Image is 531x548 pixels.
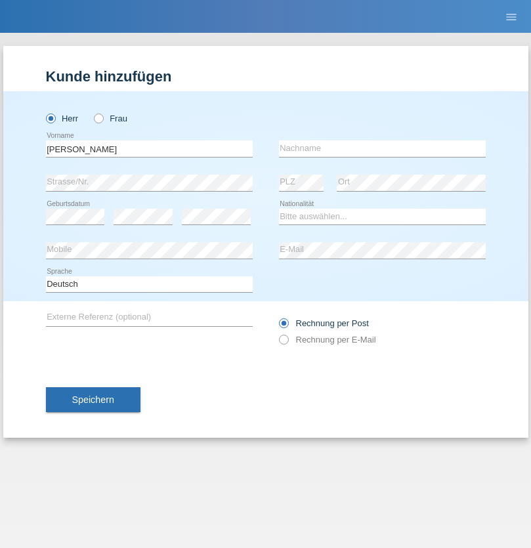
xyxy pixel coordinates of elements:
[94,114,127,123] label: Frau
[279,335,376,345] label: Rechnung per E-Mail
[498,12,524,20] a: menu
[72,394,114,405] span: Speichern
[46,68,486,85] h1: Kunde hinzufügen
[279,335,287,351] input: Rechnung per E-Mail
[505,11,518,24] i: menu
[46,114,54,122] input: Herr
[46,114,79,123] label: Herr
[279,318,287,335] input: Rechnung per Post
[279,318,369,328] label: Rechnung per Post
[46,387,140,412] button: Speichern
[94,114,102,122] input: Frau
